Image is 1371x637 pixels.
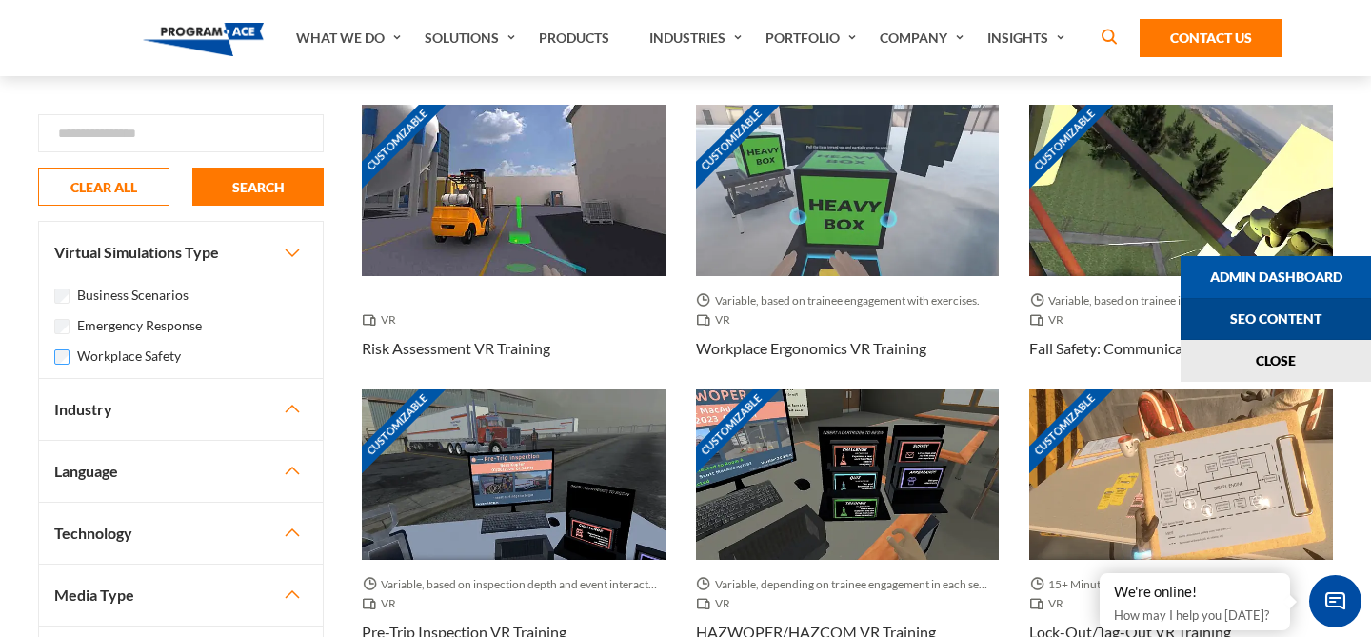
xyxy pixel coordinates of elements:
[77,346,181,367] label: Workplace Safety
[362,575,666,594] span: Variable, based on inspection depth and event interaction.
[38,168,169,206] button: CLEAR ALL
[1029,594,1071,613] span: VR
[1029,337,1333,360] h3: Fall Safety: Communication Towers VR Training
[54,319,70,334] input: Emergency Response
[39,565,323,626] button: Media Type
[39,441,323,502] button: Language
[1181,340,1371,382] button: Close
[77,315,202,336] label: Emergency Response
[1309,575,1361,627] span: Chat Widget
[54,289,70,304] input: Business Scenarios
[39,379,323,440] button: Industry
[39,222,323,283] button: Virtual Simulations Type
[1029,291,1331,310] span: Variable, based on trainee interaction with each section.
[696,575,1000,594] span: Variable, depending on trainee engagement in each section.
[362,337,550,360] h3: Risk Assessment VR Training
[1181,298,1371,340] a: Seo Content
[362,310,404,329] span: VR
[54,349,70,365] input: Workplace Safety
[1114,583,1276,602] div: We're online!
[696,337,926,360] h3: Workplace Ergonomics VR Training
[1029,575,1119,594] span: 15+ Minutes
[1029,105,1333,388] a: Customizable Thumbnail - Fall Safety: Communication Towers VR Training Variable, based on trainee...
[696,310,738,329] span: VR
[1114,604,1276,627] p: How may I help you [DATE]?
[362,105,666,388] a: Customizable Thumbnail - Risk Assessment VR Training VR Risk Assessment VR Training
[696,594,738,613] span: VR
[77,285,189,306] label: Business Scenarios
[1029,310,1071,329] span: VR
[362,594,404,613] span: VR
[39,503,323,564] button: Technology
[143,23,264,56] img: Program-Ace
[1181,256,1371,298] a: Admin Dashboard
[1140,19,1282,57] a: Contact Us
[696,105,1000,388] a: Customizable Thumbnail - Workplace Ergonomics VR Training Variable, based on trainee engagement w...
[696,291,987,310] span: Variable, based on trainee engagement with exercises.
